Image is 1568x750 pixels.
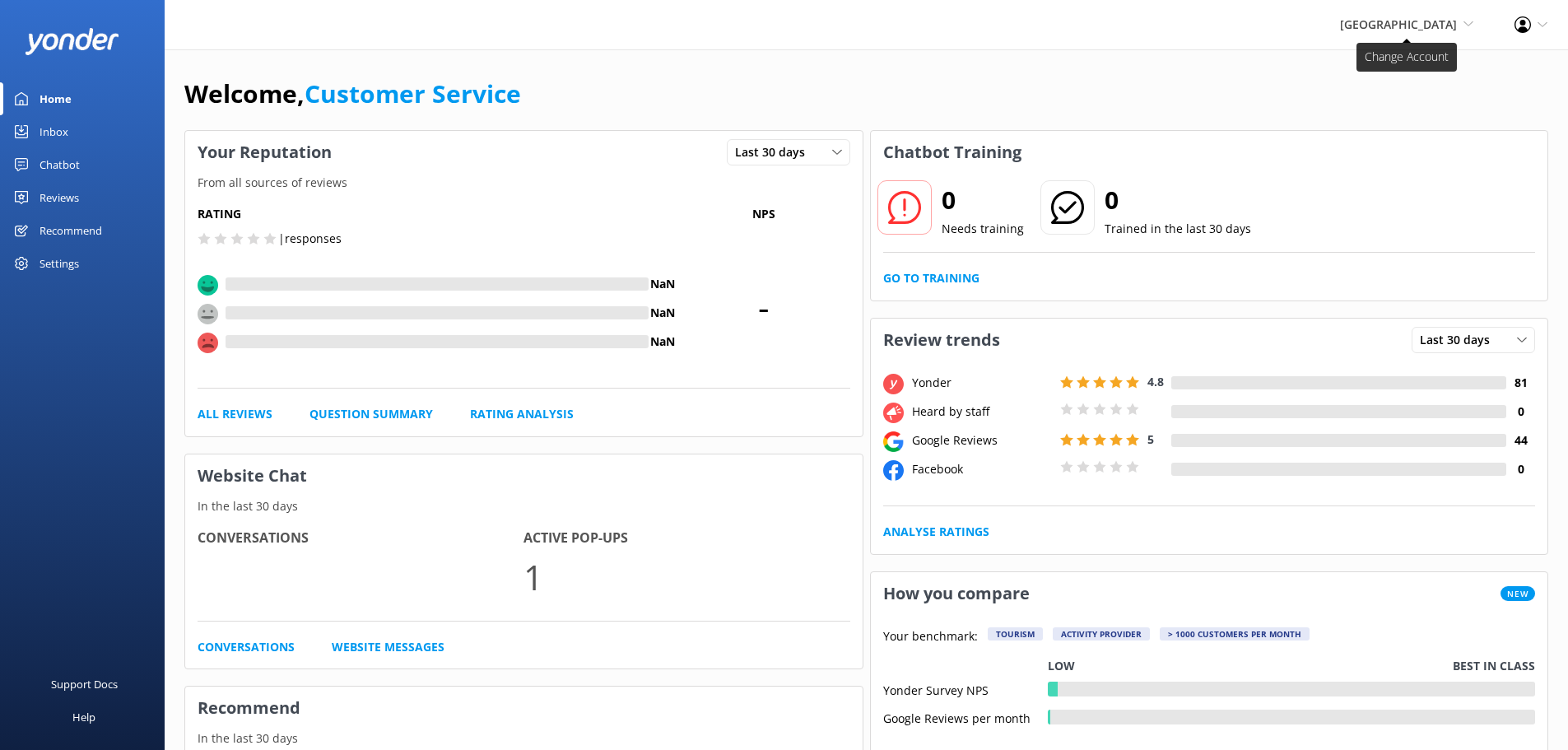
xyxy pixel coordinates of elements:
[185,497,863,515] p: In the last 30 days
[25,28,119,55] img: yonder-white-logo.png
[40,181,79,214] div: Reviews
[1160,627,1310,641] div: > 1000 customers per month
[51,668,118,701] div: Support Docs
[677,286,850,327] span: -
[523,549,849,604] p: 1
[185,687,863,729] h3: Recommend
[649,304,677,322] h4: NaN
[198,528,523,549] h4: Conversations
[40,214,102,247] div: Recommend
[1053,627,1150,641] div: Activity Provider
[40,115,68,148] div: Inbox
[677,205,850,223] p: NPS
[198,638,295,656] a: Conversations
[871,572,1042,615] h3: How you compare
[184,74,521,114] h1: Welcome,
[735,143,815,161] span: Last 30 days
[305,77,521,110] a: Customer Service
[1105,220,1251,238] p: Trained in the last 30 days
[185,131,344,174] h3: Your Reputation
[198,205,677,223] h5: Rating
[908,431,1056,450] div: Google Reviews
[883,710,1048,724] div: Google Reviews per month
[309,405,433,423] a: Question Summary
[1048,657,1075,675] p: Low
[908,403,1056,421] div: Heard by staff
[1506,403,1535,421] h4: 0
[40,148,80,181] div: Chatbot
[1506,431,1535,450] h4: 44
[278,230,342,248] p: | responses
[1147,431,1154,447] span: 5
[942,180,1024,220] h2: 0
[649,333,677,351] h4: NaN
[871,319,1012,361] h3: Review trends
[883,523,989,541] a: Analyse Ratings
[942,220,1024,238] p: Needs training
[1506,374,1535,392] h4: 81
[185,174,863,192] p: From all sources of reviews
[883,682,1048,696] div: Yonder Survey NPS
[883,627,978,647] p: Your benchmark:
[1420,331,1500,349] span: Last 30 days
[40,82,72,115] div: Home
[908,374,1056,392] div: Yonder
[988,627,1043,641] div: Tourism
[332,638,444,656] a: Website Messages
[185,454,863,497] h3: Website Chat
[649,275,677,293] h4: NaN
[1501,586,1535,601] span: New
[72,701,95,734] div: Help
[1340,16,1457,32] span: [GEOGRAPHIC_DATA]
[1453,657,1535,675] p: Best in class
[908,460,1056,478] div: Facebook
[1506,460,1535,478] h4: 0
[185,729,863,748] p: In the last 30 days
[871,131,1034,174] h3: Chatbot Training
[470,405,574,423] a: Rating Analysis
[1105,180,1251,220] h2: 0
[198,405,272,423] a: All Reviews
[40,247,79,280] div: Settings
[523,528,849,549] h4: Active Pop-ups
[883,269,979,287] a: Go to Training
[1147,374,1164,389] span: 4.8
